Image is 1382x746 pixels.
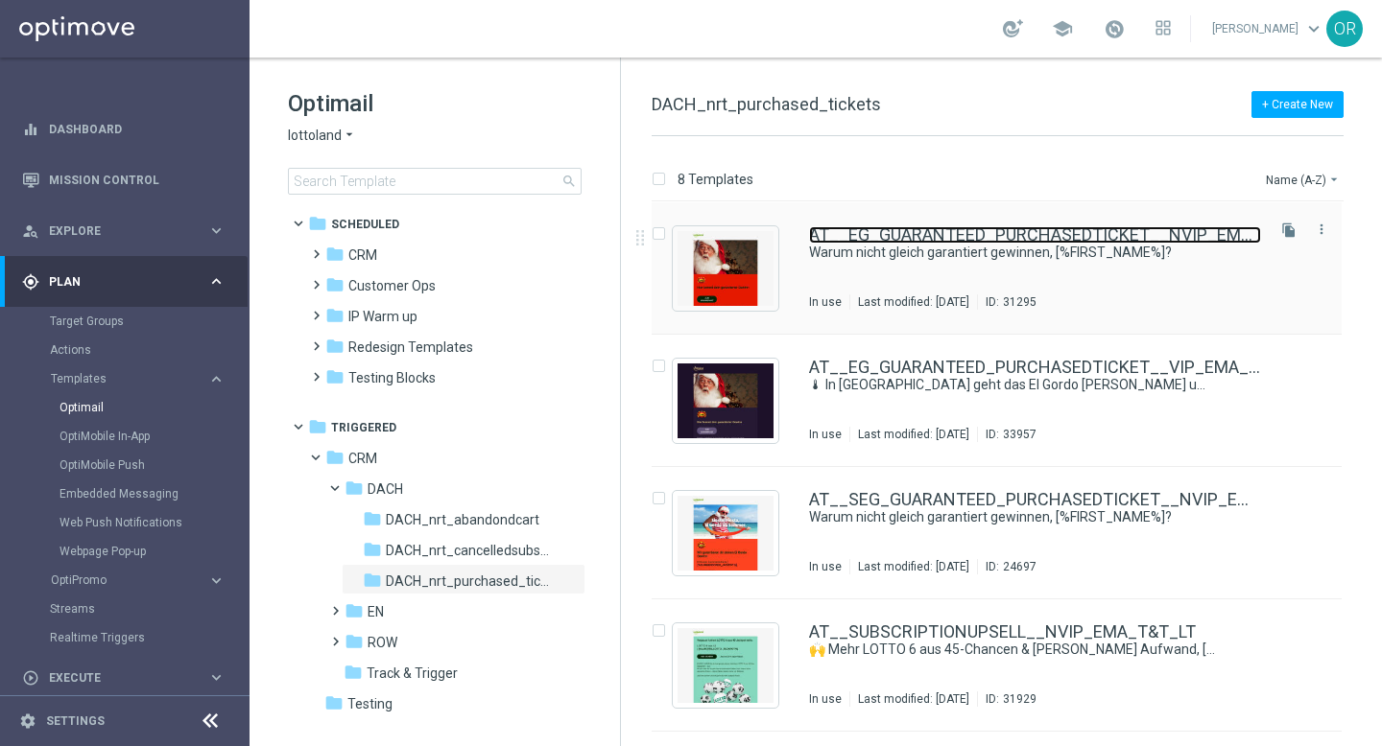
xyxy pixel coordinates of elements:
span: Templates [51,373,188,385]
span: OptiPromo [51,574,188,586]
div: OptiMobile Push [60,451,248,479]
button: equalizer Dashboard [21,122,226,137]
span: DACH_nrt_purchased_tickets [652,94,881,114]
div: Templates [51,373,207,385]
span: lottoland [288,127,342,145]
span: Redesign Templates [348,338,473,356]
div: In use [809,294,842,310]
div: Mission Control [22,154,226,205]
a: Warum nicht gleich garantiert gewinnen, [%FIRST_NAME%]? [809,244,1217,262]
div: 24697 [1003,559,1036,574]
a: AT__SEG_GUARANTEED_PURCHASEDTICKET__NVIP_EMA_T&T_LT [809,491,1261,508]
i: play_circle_outline [22,669,39,687]
span: Triggered [331,419,396,436]
a: 🙌 Mehr LOTTO 6 aus 45-Chancen & [PERSON_NAME] Aufwand, [%FIRST_NAME%] 🙌 [809,641,1217,659]
i: keyboard_arrow_right [207,221,226,240]
p: 8 Templates [678,171,753,188]
span: DACH_nrt_cancelledsubscription [386,542,552,559]
i: person_search [22,222,39,240]
div: OptiMobile In-App [60,422,248,451]
span: DACH_nrt_purchased_tickets [386,572,552,590]
div: Last modified: [DATE] [850,427,977,442]
div: Warum nicht gleich garantiert gewinnen, [%FIRST_NAME%]? [809,508,1261,526]
div: ID: [977,427,1036,442]
div: Webpage Pop-up [60,537,248,566]
div: Optimail [60,393,248,422]
div: OptiPromo [51,574,207,586]
a: 🌡 In [GEOGRAPHIC_DATA] geht das El Gordo [PERSON_NAME] um, [%FIRST_NAME%] [809,376,1217,394]
a: Actions [50,342,200,358]
div: ID: [977,559,1036,574]
span: DACH [368,480,403,498]
div: In use [809,691,842,707]
span: CRM [348,246,377,264]
span: search [561,174,577,189]
a: Web Push Notifications [60,515,200,530]
i: folder [325,337,345,356]
a: [PERSON_NAME]keyboard_arrow_down [1210,14,1326,43]
div: Last modified: [DATE] [850,559,977,574]
i: gps_fixed [22,273,39,291]
div: Warum nicht gleich garantiert gewinnen, [%FIRST_NAME%]? [809,244,1261,262]
i: folder [345,601,364,620]
div: Streams [50,594,248,623]
button: play_circle_outline Execute keyboard_arrow_right [21,670,226,686]
button: Name (A-Z)arrow_drop_down [1264,168,1344,191]
img: 24697.jpeg [678,496,774,571]
i: keyboard_arrow_right [207,370,226,388]
a: OptiMobile Push [60,457,200,473]
div: Dashboard [22,104,226,154]
div: ID: [977,294,1036,310]
i: more_vert [1314,221,1329,237]
div: Press SPACE to select this row. [632,467,1378,599]
button: gps_fixed Plan keyboard_arrow_right [21,274,226,290]
button: OptiPromo keyboard_arrow_right [50,572,226,588]
a: Realtime Triggers [50,630,200,645]
i: folder [363,509,382,528]
div: Target Groups [50,307,248,336]
span: Plan [49,276,207,288]
i: folder [325,275,345,294]
button: person_search Explore keyboard_arrow_right [21,223,226,239]
div: 🌡 In Spanien geht das El Gordo Fieber um, [%FIRST_NAME%] [809,376,1261,394]
div: Realtime Triggers [50,623,248,652]
i: folder [308,417,327,436]
a: Streams [50,601,200,617]
span: Track & Trigger [367,664,458,682]
i: keyboard_arrow_right [207,668,226,687]
a: Webpage Pop-up [60,544,200,559]
input: Search Template [288,168,582,195]
a: AT__SUBSCRIPTIONUPSELL__NVIP_EMA_T&T_LT [809,623,1196,641]
i: folder [345,478,364,498]
div: Actions [50,336,248,364]
i: folder [363,571,382,590]
a: Optimail [60,400,200,415]
span: keyboard_arrow_down [1303,18,1324,39]
span: ROW [368,634,397,651]
div: Embedded Messaging [60,479,248,508]
button: more_vert [1312,218,1331,241]
span: school [1052,18,1073,39]
a: AT__EG_GUARANTEED_PURCHASEDTICKET__NVIP_EMA_T&T_LT [809,226,1261,244]
div: 🙌 Mehr LOTTO 6 aus 45-Chancen & weniger Aufwand, [%FIRST_NAME%] 🙌 [809,641,1261,659]
i: folder [325,367,345,386]
a: Dashboard [49,104,226,154]
div: Web Push Notifications [60,508,248,537]
span: Customer Ops [348,277,436,294]
a: OptiMobile In-App [60,429,200,444]
span: Scheduled [331,216,399,233]
i: keyboard_arrow_right [207,272,226,291]
i: arrow_drop_down [1326,172,1342,187]
div: Explore [22,222,207,240]
i: folder [325,306,345,325]
a: Embedded Messaging [60,486,200,501]
i: folder [308,214,327,233]
div: Press SPACE to select this row. [632,202,1378,335]
i: folder [324,693,344,712]
button: Mission Control [21,173,226,188]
